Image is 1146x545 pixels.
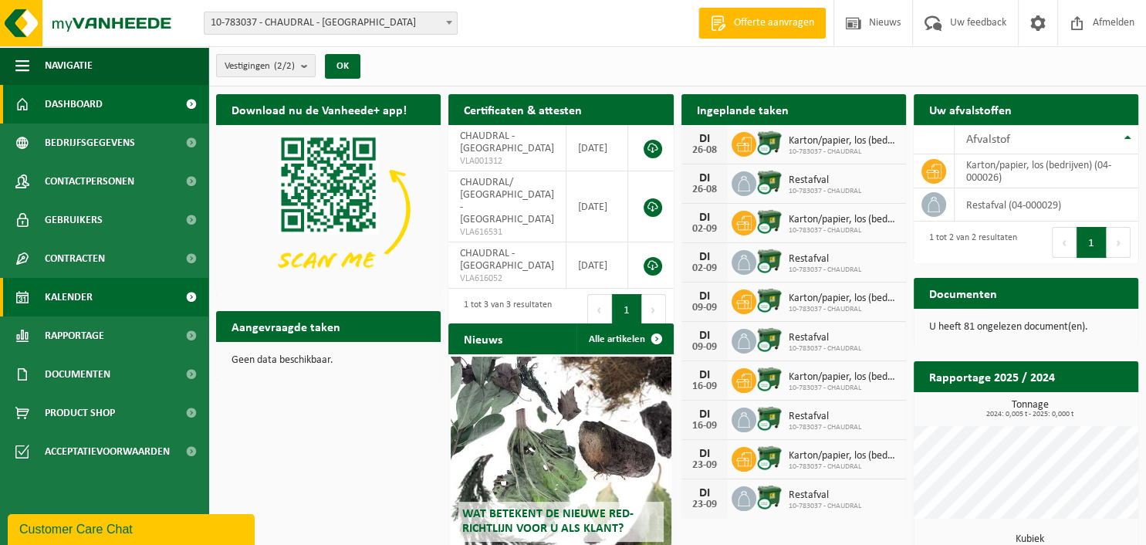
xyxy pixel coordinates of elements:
span: Dashboard [45,85,103,124]
button: Previous [587,294,612,325]
div: DI [689,369,720,381]
span: Acceptatievoorwaarden [45,432,170,471]
span: 10-783037 - CHAUDRAL - GENT [204,12,458,35]
td: restafval (04-000029) [955,188,1138,222]
span: Restafval [789,174,861,187]
div: 09-09 [689,303,720,313]
span: Karton/papier, los (bedrijven) [789,371,898,384]
div: DI [689,330,720,342]
span: 2024: 0,005 t - 2025: 0,000 t [921,411,1138,418]
span: 10-783037 - CHAUDRAL [789,344,861,354]
span: Restafval [789,332,861,344]
div: DI [689,448,720,460]
h2: Certificaten & attesten [448,94,597,124]
span: 10-783037 - CHAUDRAL [789,147,898,157]
span: 10-783037 - CHAUDRAL [789,384,898,393]
img: WB-1100-CU [756,445,783,471]
div: DI [689,408,720,421]
button: 1 [1077,227,1107,258]
h2: Documenten [914,278,1012,308]
span: 10-783037 - CHAUDRAL - GENT [205,12,457,34]
span: 10-783037 - CHAUDRAL [789,502,861,511]
div: 23-09 [689,499,720,510]
span: 10-783037 - CHAUDRAL [789,187,861,196]
span: Restafval [789,411,861,423]
span: Offerte aanvragen [730,15,818,31]
div: 02-09 [689,263,720,274]
div: DI [689,133,720,145]
span: Contracten [45,239,105,278]
div: DI [689,290,720,303]
button: Next [1107,227,1131,258]
span: CHAUDRAL - [GEOGRAPHIC_DATA] [460,130,554,154]
div: 23-09 [689,460,720,471]
div: 09-09 [689,342,720,353]
a: Bekijk rapportage [1023,391,1137,422]
span: VLA001312 [460,155,554,168]
h2: Rapportage 2025 / 2024 [914,361,1070,391]
span: 10-783037 - CHAUDRAL [789,462,898,472]
span: Vestigingen [225,55,295,78]
img: Download de VHEPlus App [216,125,441,293]
span: Karton/papier, los (bedrijven) [789,293,898,305]
img: WB-1100-CU [756,130,783,156]
img: WB-1100-CU [756,208,783,235]
span: Contactpersonen [45,162,134,201]
h2: Nieuws [448,323,518,354]
img: WB-1100-CU [756,366,783,392]
img: WB-1100-CU [756,169,783,195]
div: 26-08 [689,184,720,195]
button: Previous [1052,227,1077,258]
td: karton/papier, los (bedrijven) (04-000026) [955,154,1138,188]
span: CHAUDRAL - [GEOGRAPHIC_DATA] [460,248,554,272]
h2: Download nu de Vanheede+ app! [216,94,422,124]
span: Gebruikers [45,201,103,239]
span: Navigatie [45,46,93,85]
span: Afvalstof [966,134,1010,146]
a: Offerte aanvragen [698,8,826,39]
span: 10-783037 - CHAUDRAL [789,266,861,275]
span: Kalender [45,278,93,317]
button: Next [642,294,666,325]
div: 16-09 [689,381,720,392]
span: VLA616052 [460,272,554,285]
span: Restafval [789,253,861,266]
div: DI [689,487,720,499]
div: 1 tot 2 van 2 resultaten [921,225,1017,259]
div: DI [689,172,720,184]
div: 26-08 [689,145,720,156]
span: Product Shop [45,394,115,432]
span: Karton/papier, los (bedrijven) [789,135,898,147]
a: Alle artikelen [576,323,672,354]
count: (2/2) [274,61,295,71]
span: 10-783037 - CHAUDRAL [789,226,898,235]
td: [DATE] [566,242,627,289]
h2: Uw afvalstoffen [914,94,1027,124]
iframe: chat widget [8,511,258,545]
div: 1 tot 3 van 3 resultaten [456,293,552,327]
button: OK [325,54,360,79]
div: 16-09 [689,421,720,432]
h2: Ingeplande taken [681,94,804,124]
span: Karton/papier, los (bedrijven) [789,214,898,226]
button: 1 [612,294,642,325]
img: WB-1100-CU [756,327,783,353]
div: 02-09 [689,224,720,235]
span: CHAUDRAL/ [GEOGRAPHIC_DATA] - [GEOGRAPHIC_DATA] [460,177,554,225]
td: [DATE] [566,171,627,242]
p: U heeft 81 ongelezen document(en). [929,322,1123,333]
h2: Aangevraagde taken [216,311,356,341]
span: Wat betekent de nieuwe RED-richtlijn voor u als klant? [462,508,634,535]
img: WB-1100-CU [756,248,783,274]
div: DI [689,212,720,224]
span: Karton/papier, los (bedrijven) [789,450,898,462]
button: Vestigingen(2/2) [216,54,316,77]
img: WB-1100-CU [756,405,783,432]
img: WB-1100-CU [756,287,783,313]
span: Bedrijfsgegevens [45,124,135,162]
span: 10-783037 - CHAUDRAL [789,305,898,314]
td: [DATE] [566,125,627,171]
span: Documenten [45,355,110,394]
div: DI [689,251,720,263]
